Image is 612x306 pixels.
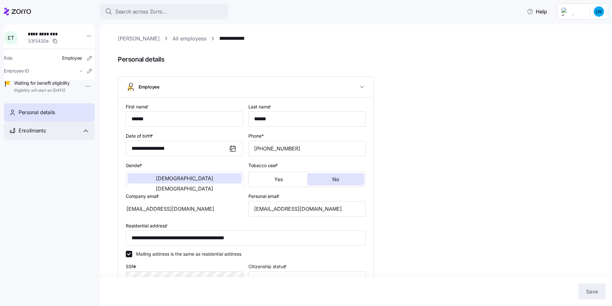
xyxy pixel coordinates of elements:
span: Role [4,55,12,61]
label: Mailing address is the same as residential address [132,251,241,257]
a: [PERSON_NAME] [118,35,160,43]
label: Phone* [248,132,264,140]
label: First name [126,103,150,110]
a: All employees [173,35,206,43]
input: Select citizenship status [248,271,366,287]
label: Tobacco user [248,162,279,169]
label: Last name [248,103,272,110]
span: Employee ID [4,68,29,74]
label: Residential address [126,222,169,229]
button: Save [578,284,606,300]
label: Date of birth [126,132,154,140]
input: Email [248,201,366,217]
span: - [80,68,82,74]
span: Search across Zorro... [115,8,167,16]
input: Phone [248,141,366,156]
span: Waiting for benefit eligibility [14,80,69,86]
label: Personal email [248,193,281,200]
span: Save [586,288,598,295]
span: No [332,177,339,182]
span: [DEMOGRAPHIC_DATA] [156,186,213,191]
span: Eligibility will start on [DATE] [14,88,69,93]
label: SSN [126,263,138,270]
button: Employee [118,77,374,98]
span: 33f3420e [28,38,49,44]
span: Yes [274,177,283,182]
span: E T [8,35,14,40]
img: c0e0388fe6342deee47f791d0dfbc0c5 [594,6,604,17]
span: Employee [62,55,82,61]
button: Search across Zorro... [100,4,228,19]
img: Employer logo [561,8,584,15]
span: Employee [139,84,159,90]
button: Help [522,5,552,18]
label: Company email [126,193,160,200]
span: Personal details [19,108,55,116]
label: Gender [126,162,143,169]
span: Enrollments [19,127,45,135]
span: [DEMOGRAPHIC_DATA] [156,176,213,181]
span: Personal details [118,54,603,65]
span: Help [527,8,547,15]
label: Citizenship status [248,263,288,270]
